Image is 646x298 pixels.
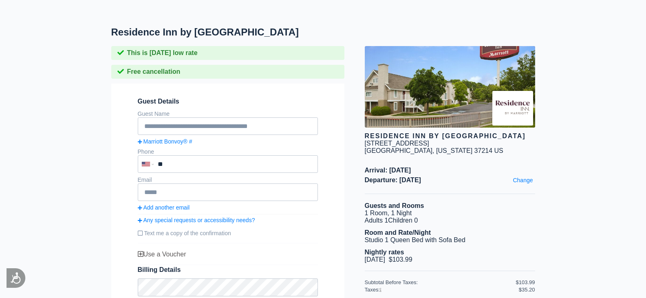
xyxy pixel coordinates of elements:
[138,148,154,155] label: Phone
[365,167,535,174] span: Arrival: [DATE]
[138,204,318,211] a: Add another email
[365,249,404,256] b: Nightly rates
[516,279,535,285] div: $103.99
[138,110,170,117] label: Guest Name
[436,147,472,154] span: [US_STATE]
[511,175,535,185] a: Change
[111,26,365,38] h1: Residence Inn by [GEOGRAPHIC_DATA]
[365,147,434,154] span: [GEOGRAPHIC_DATA],
[365,229,431,236] b: Room and Rate/Night
[494,147,503,154] span: US
[138,266,318,274] span: Billing Details
[365,217,535,224] li: Adults 1
[138,138,318,145] a: Marriott Bonvoy® #
[365,140,429,147] div: [STREET_ADDRESS]
[365,236,535,244] li: Studio 1 Queen Bed with Sofa Bed
[365,256,412,263] span: [DATE] $103.99
[365,202,424,209] b: Guests and Rooms
[519,287,535,293] div: $35.20
[365,46,535,128] img: hotel image
[111,46,344,60] div: This is [DATE] low rate
[138,227,318,240] label: Text me a copy of the confirmation
[138,98,318,105] span: Guest Details
[138,217,318,223] a: Any special requests or accessibility needs?
[474,147,493,154] span: 37214
[138,251,318,258] div: Use a Voucher
[111,65,344,79] div: Free cancellation
[365,177,535,184] span: Departure: [DATE]
[365,279,516,285] div: Subtotal Before Taxes:
[365,210,535,217] li: 1 Room, 1 Night
[139,156,156,172] div: United States: +1
[365,132,535,140] div: Residence Inn by [GEOGRAPHIC_DATA]
[388,217,418,224] span: Children 0
[138,177,152,183] label: Email
[365,287,516,293] div: Taxes:
[492,91,533,126] img: Brand logo for Residence Inn by Marriott Nashville Airport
